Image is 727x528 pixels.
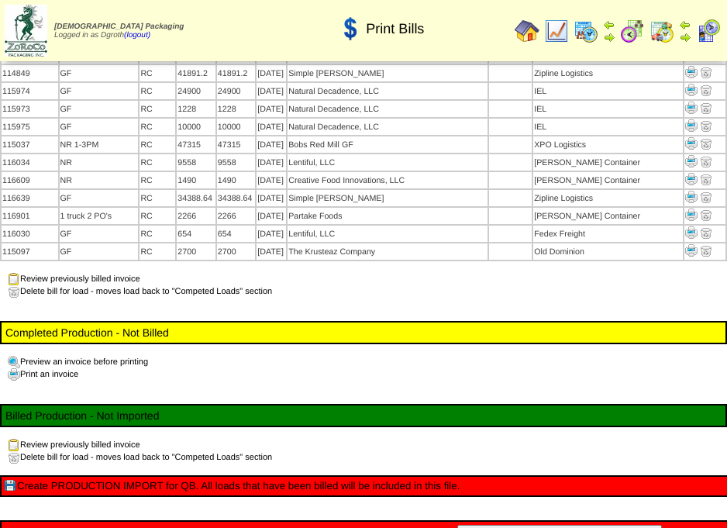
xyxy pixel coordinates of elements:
td: 1228 [177,101,215,117]
td: 9558 [217,154,256,171]
td: [DATE] [257,101,286,117]
img: delete.gif [700,209,712,221]
td: IEL [533,119,683,135]
td: RC [140,190,175,206]
img: dollar.gif [339,16,363,41]
img: zoroco-logo-small.webp [5,5,47,57]
td: [DATE] [257,208,286,224]
img: delete.gif [700,84,712,96]
td: 116030 [2,226,58,242]
td: RC [140,226,175,242]
img: calendarinout.gif [649,19,674,43]
td: 1490 [217,172,256,188]
td: GF [60,101,139,117]
td: [DATE] [257,83,286,99]
td: [PERSON_NAME] Container [533,172,683,188]
td: Lentiful, LLC [288,226,488,242]
td: Natural Decadence, LLC [288,119,488,135]
td: 1490 [177,172,215,188]
img: calendarblend.gif [620,19,645,43]
img: arrowleft.gif [603,19,615,31]
img: arrowleft.gif [679,19,691,31]
td: Partake Foods [288,208,488,224]
img: Print [685,226,698,239]
td: 34388.64 [217,190,256,206]
td: GF [60,83,139,99]
td: IEL [533,83,683,99]
td: GF [60,119,139,135]
img: Print [685,119,698,132]
a: (logout) [124,31,150,40]
td: 115973 [2,101,58,117]
td: 24900 [177,83,215,99]
img: clipboard.gif [8,439,20,451]
td: 116901 [2,208,58,224]
td: [DATE] [257,172,286,188]
td: 115097 [2,243,58,260]
span: Logged in as Dgroth [54,22,184,40]
td: Natural Decadence, LLC [288,101,488,117]
td: GF [60,65,139,81]
td: XPO Logistics [533,136,683,153]
td: [DATE] [257,226,286,242]
img: delete.gif [700,137,712,150]
img: delete.gif [8,285,20,298]
td: [DATE] [257,65,286,81]
td: 47315 [217,136,256,153]
td: The Krusteaz Company [288,243,488,260]
img: Print [685,137,698,150]
td: GF [60,226,139,242]
img: clipboard.gif [8,273,20,285]
td: 24900 [217,83,256,99]
td: Simple [PERSON_NAME] [288,65,488,81]
td: 114849 [2,65,58,81]
td: RC [140,101,175,117]
td: RC [140,136,175,153]
img: delete.gif [700,102,712,114]
span: Print Bills [366,21,424,37]
td: 116609 [2,172,58,188]
td: 2266 [177,208,215,224]
td: 116034 [2,154,58,171]
td: RC [140,119,175,135]
td: IEL [533,101,683,117]
img: delete.gif [8,451,20,464]
img: Print [685,155,698,167]
td: 2266 [217,208,256,224]
td: 115037 [2,136,58,153]
img: Print [685,84,698,96]
img: Print [685,191,698,203]
td: Creative Food Innovations, LLC [288,172,488,188]
td: 2700 [177,243,215,260]
td: NR 1-3PM [60,136,139,153]
td: [DATE] [257,154,286,171]
td: [PERSON_NAME] Container [533,208,683,224]
td: [DATE] [257,119,286,135]
img: delete.gif [700,155,712,167]
td: Bobs Red Mill GF [288,136,488,153]
td: Old Dominion [533,243,683,260]
img: delete.gif [700,226,712,239]
td: 10000 [217,119,256,135]
td: 116639 [2,190,58,206]
img: save.gif [5,480,17,492]
td: RC [140,83,175,99]
img: Print [685,173,698,185]
td: Lentiful, LLC [288,154,488,171]
td: 2700 [217,243,256,260]
td: Natural Decadence, LLC [288,83,488,99]
img: calendarcustomer.gif [696,19,721,43]
td: 654 [217,226,256,242]
img: arrowright.gif [679,31,691,43]
img: print.gif [8,368,20,381]
td: Fedex Freight [533,226,683,242]
td: NR [60,172,139,188]
img: preview.gif [8,356,20,368]
img: delete.gif [700,244,712,257]
img: delete.gif [700,173,712,185]
img: delete.gif [700,66,712,78]
td: GF [60,243,139,260]
img: delete.gif [700,191,712,203]
td: 41891.2 [217,65,256,81]
span: [DEMOGRAPHIC_DATA] Packaging [54,22,184,31]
